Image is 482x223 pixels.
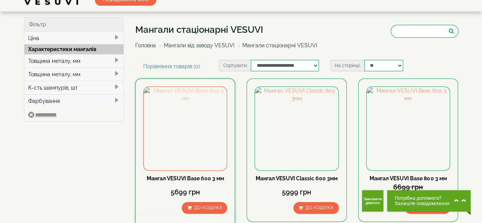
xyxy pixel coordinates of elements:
[135,42,156,48] a: Головна
[24,67,124,81] div: Товщина металу, мм
[256,175,338,181] a: Мангал VESUVI Classic 600 3мм
[24,81,124,94] div: К-сть шампурів, шт
[255,187,338,197] div: 5999 грн
[236,42,317,49] li: Мангали стаціонарні VESUVI
[255,87,338,170] img: Мангал VESUVI Classic 600 3мм
[182,202,227,214] button: До кошика
[219,60,251,71] label: Сортувати:
[164,42,234,48] a: Мангали від заводу VESUVI
[135,25,323,35] h1: Мангали стаціонарні VESUVI
[144,87,227,170] img: Мангал VESUVI Base 600 3 мм
[194,205,222,210] span: До кошика
[366,182,450,192] div: 6699 грн
[24,44,124,54] div: Характеристики мангалів
[330,60,364,71] label: На сторінці:
[24,32,124,45] div: Ціна
[364,197,382,205] span: Замовити дзвінок
[387,190,471,212] button: Chat button
[370,175,447,181] a: Мангал VESUVI Base 800 3 мм
[147,175,224,181] a: Мангал VESUVI Base 600 3 мм
[395,201,450,206] span: Залиште повідомлення
[143,187,227,197] div: 5699 грн
[362,190,383,212] button: Get Call button
[24,94,124,107] div: Фарбування
[24,18,124,32] div: Фільтр
[24,54,124,67] div: Товщина металу, мм
[305,205,333,210] span: До кошика
[135,60,208,73] a: Порівняння товарів (0)
[293,202,339,214] button: До кошика
[367,87,450,170] img: Мангал VESUVI Base 800 3 мм
[395,196,450,201] span: Потрібна допомога?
